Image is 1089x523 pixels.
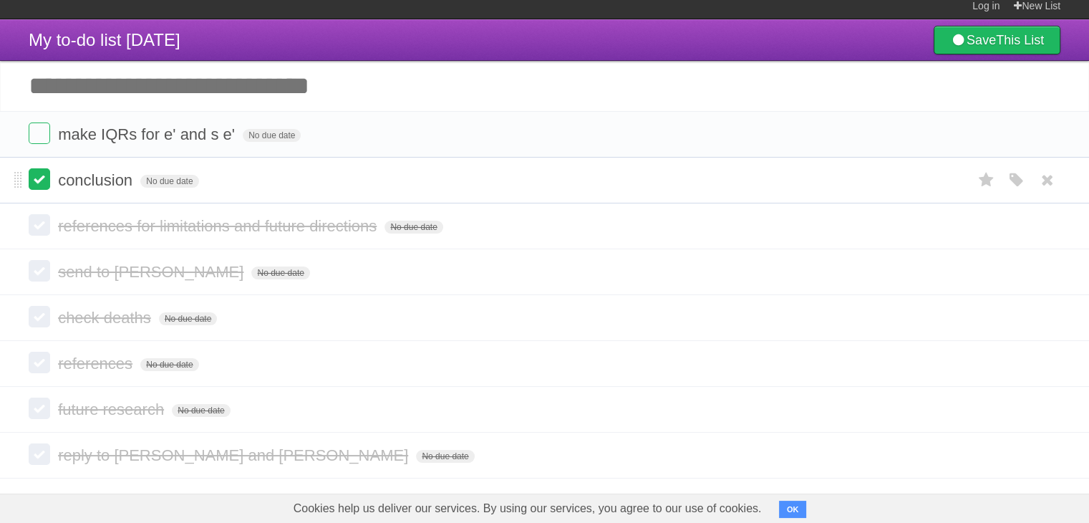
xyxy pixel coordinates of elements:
[251,267,309,279] span: No due date
[29,168,50,190] label: Done
[58,446,412,464] span: reply to [PERSON_NAME] and [PERSON_NAME]
[58,355,136,373] span: references
[159,312,217,325] span: No due date
[58,125,238,143] span: make IQRs for e' and s e'
[384,221,442,234] span: No due date
[996,33,1044,47] b: This List
[29,352,50,373] label: Done
[779,501,807,518] button: OK
[934,26,1060,54] a: SaveThis List
[58,217,380,235] span: references for limitations and future directions
[29,398,50,419] label: Done
[29,443,50,465] label: Done
[172,404,230,417] span: No due date
[29,260,50,282] label: Done
[29,214,50,236] label: Done
[58,400,168,418] span: future research
[58,263,247,281] span: send to [PERSON_NAME]
[58,309,155,327] span: check deaths
[279,494,776,523] span: Cookies help us deliver our services. By using our services, you agree to our use of cookies.
[140,175,198,188] span: No due date
[455,492,633,510] a: Show all completed tasks
[29,123,50,144] label: Done
[58,171,136,189] span: conclusion
[29,30,180,49] span: My to-do list [DATE]
[416,450,474,463] span: No due date
[243,129,301,142] span: No due date
[29,306,50,327] label: Done
[973,168,1000,192] label: Star task
[140,358,198,371] span: No due date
